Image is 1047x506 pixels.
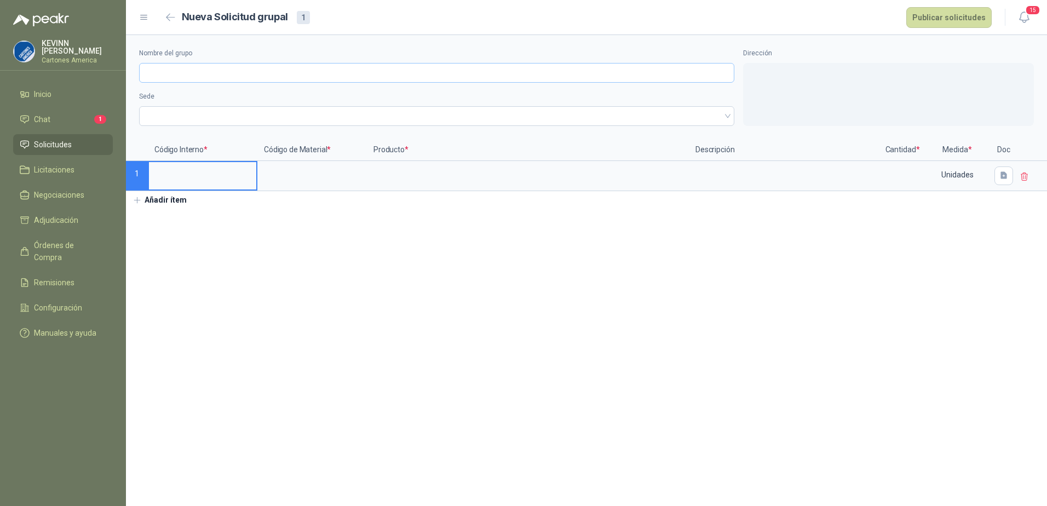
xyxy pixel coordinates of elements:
[13,235,113,268] a: Órdenes de Compra
[34,277,74,289] span: Remisiones
[34,189,84,201] span: Negociaciones
[34,139,72,151] span: Solicitudes
[126,161,148,191] p: 1
[13,109,113,130] a: Chat1
[13,13,69,26] img: Logo peakr
[13,185,113,205] a: Negociaciones
[13,272,113,293] a: Remisiones
[924,139,990,161] p: Medida
[13,323,113,343] a: Manuales y ayuda
[42,57,113,64] p: Cartones America
[139,91,734,102] label: Sede
[297,11,310,24] div: 1
[1014,8,1034,27] button: 15
[34,302,82,314] span: Configuración
[13,297,113,318] a: Configuración
[126,191,193,210] button: Añadir ítem
[34,214,78,226] span: Adjudicación
[34,327,96,339] span: Manuales y ayuda
[257,139,367,161] p: Código de Material
[148,139,257,161] p: Código Interno
[182,9,288,25] h2: Nueva Solicitud grupal
[139,48,734,59] label: Nombre del grupo
[13,134,113,155] a: Solicitudes
[367,139,689,161] p: Producto
[34,164,74,176] span: Licitaciones
[34,239,102,263] span: Órdenes de Compra
[13,159,113,180] a: Licitaciones
[42,39,113,55] p: KEVINN [PERSON_NAME]
[13,210,113,231] a: Adjudicación
[34,88,51,100] span: Inicio
[94,115,106,124] span: 1
[689,139,881,161] p: Descripción
[906,7,992,28] button: Publicar solicitudes
[14,41,34,62] img: Company Logo
[13,84,113,105] a: Inicio
[1025,5,1040,15] span: 15
[743,48,1034,59] label: Dirección
[925,162,989,187] div: Unidades
[881,139,924,161] p: Cantidad
[34,113,50,125] span: Chat
[990,139,1017,161] p: Doc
